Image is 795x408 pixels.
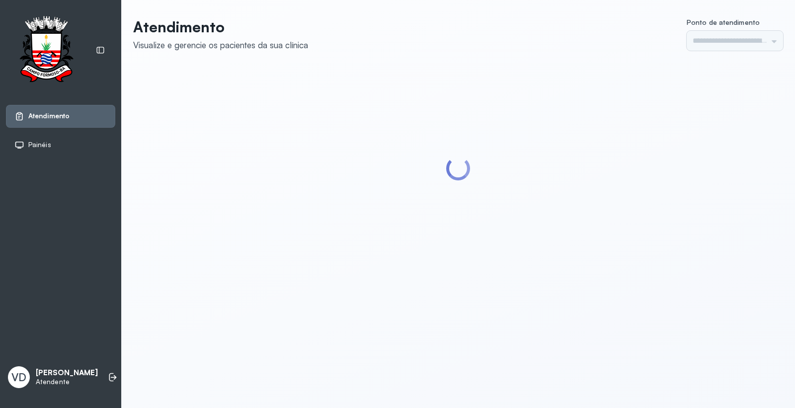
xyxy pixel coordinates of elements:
[28,141,51,149] span: Painéis
[28,112,70,120] span: Atendimento
[10,16,82,85] img: Logotipo do estabelecimento
[133,18,308,36] p: Atendimento
[687,18,760,26] span: Ponto de atendimento
[14,111,107,121] a: Atendimento
[133,40,308,50] div: Visualize e gerencie os pacientes da sua clínica
[36,368,98,378] p: [PERSON_NAME]
[11,371,26,384] span: VD
[36,378,98,386] p: Atendente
